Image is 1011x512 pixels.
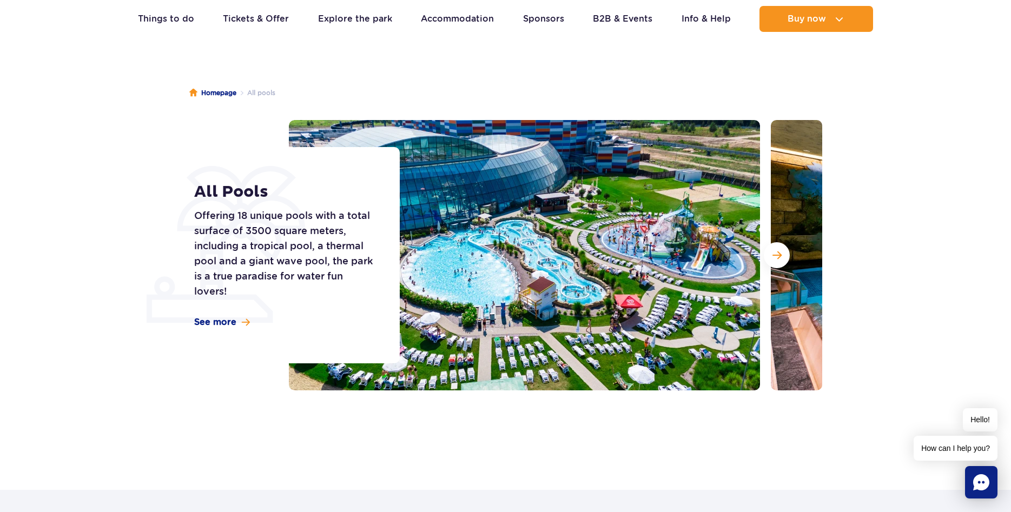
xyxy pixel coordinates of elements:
button: Next slide [764,242,790,268]
a: Accommodation [421,6,494,32]
a: Info & Help [682,6,731,32]
span: See more [194,316,236,328]
span: Buy now [788,14,826,24]
a: Sponsors [523,6,564,32]
a: Things to do [138,6,194,32]
a: See more [194,316,250,328]
span: Hello! [963,408,997,431]
button: Buy now [759,6,873,32]
img: Outdoor section of Suntago, with pools and slides, surrounded by sunbeds and greenery [289,120,760,390]
span: How can I help you? [914,436,997,461]
a: B2B & Events [593,6,652,32]
li: All pools [236,88,275,98]
div: Chat [965,466,997,498]
a: Tickets & Offer [223,6,289,32]
p: Offering 18 unique pools with a total surface of 3500 square meters, including a tropical pool, a... [194,208,375,299]
h1: All Pools [194,182,375,202]
a: Homepage [189,88,236,98]
a: Explore the park [318,6,392,32]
